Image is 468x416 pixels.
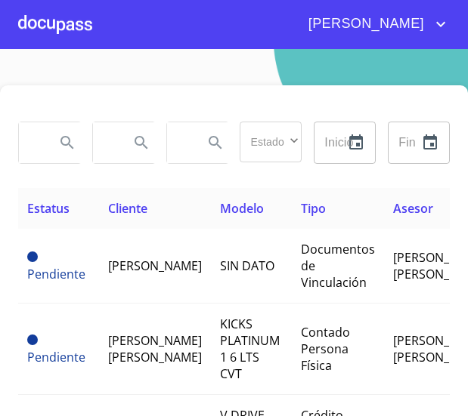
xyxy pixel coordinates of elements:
span: Tipo [301,200,326,217]
div: ​ [240,122,302,162]
span: Pendiente [27,266,85,282]
span: Estatus [27,200,70,217]
button: Search [49,125,85,161]
span: [PERSON_NAME] [PERSON_NAME] [108,332,202,365]
span: SIN DATO [220,257,274,274]
span: Asesor [393,200,433,217]
span: [PERSON_NAME] [108,257,202,274]
span: Contado Persona Física [301,324,350,374]
span: Pendiente [27,251,38,262]
span: Documentos de Vinculación [301,241,375,291]
button: Search [197,125,234,161]
span: [PERSON_NAME] [297,12,432,36]
button: Search [123,125,160,161]
input: search [167,122,191,163]
span: Cliente [108,200,147,217]
span: KICKS PLATINUM 1 6 LTS CVT [220,316,280,382]
span: Modelo [220,200,264,217]
button: account of current user [297,12,450,36]
input: search [19,122,43,163]
input: search [93,122,117,163]
span: Pendiente [27,334,38,345]
span: Pendiente [27,349,85,365]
